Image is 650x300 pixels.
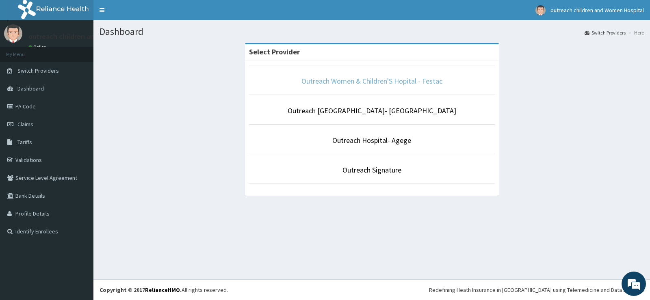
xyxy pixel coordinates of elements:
[42,45,136,56] div: Chat with us now
[288,106,456,115] a: Outreach [GEOGRAPHIC_DATA]- [GEOGRAPHIC_DATA]
[93,279,650,300] footer: All rights reserved.
[100,26,644,37] h1: Dashboard
[301,76,442,86] a: Outreach Women & Children'S Hopital - Festac
[342,165,401,175] a: Outreach Signature
[332,136,411,145] a: Outreach Hospital- Agege
[585,29,626,36] a: Switch Providers
[100,286,182,294] strong: Copyright © 2017 .
[28,44,48,50] a: Online
[17,138,32,146] span: Tariffs
[28,33,152,40] p: outreach children and Women Hospital
[17,67,59,74] span: Switch Providers
[4,24,22,43] img: User Image
[47,95,112,177] span: We're online!
[249,47,300,56] strong: Select Provider
[15,41,33,61] img: d_794563401_company_1708531726252_794563401
[626,29,644,36] li: Here
[145,286,180,294] a: RelianceHMO
[429,286,644,294] div: Redefining Heath Insurance in [GEOGRAPHIC_DATA] using Telemedicine and Data Science!
[535,5,546,15] img: User Image
[4,207,155,236] textarea: Type your message and hit 'Enter'
[133,4,153,24] div: Minimize live chat window
[17,121,33,128] span: Claims
[550,6,644,14] span: outreach children and Women Hospital
[17,85,44,92] span: Dashboard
